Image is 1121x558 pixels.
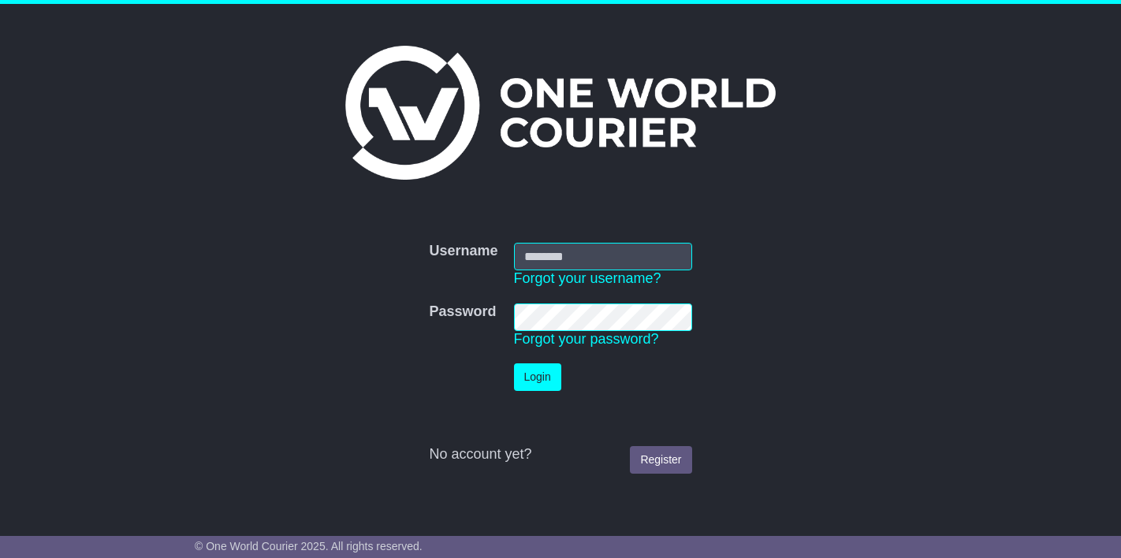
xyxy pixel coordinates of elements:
label: Password [429,303,496,321]
a: Register [630,446,691,474]
span: © One World Courier 2025. All rights reserved. [195,540,423,552]
div: No account yet? [429,446,691,463]
button: Login [514,363,561,391]
img: One World [345,46,776,180]
a: Forgot your username? [514,270,661,286]
a: Forgot your password? [514,331,659,347]
label: Username [429,243,497,260]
